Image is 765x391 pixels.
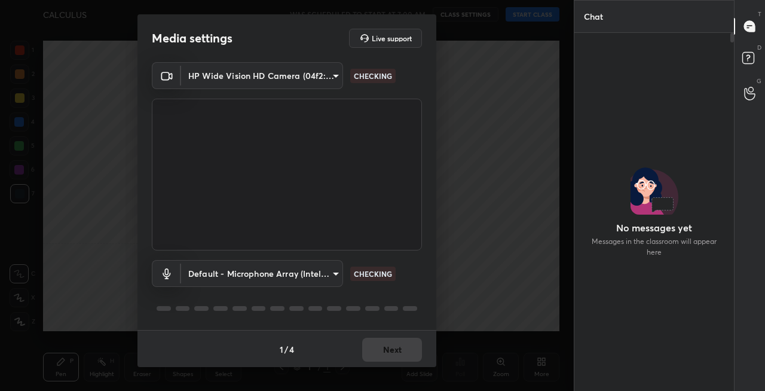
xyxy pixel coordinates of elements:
p: T [758,10,761,19]
h4: 4 [289,343,294,356]
h4: / [284,343,288,356]
p: G [757,77,761,85]
h4: 1 [280,343,283,356]
h2: Media settings [152,30,232,46]
p: CHECKING [354,268,392,279]
p: D [757,43,761,52]
h5: Live support [372,35,412,42]
div: HP Wide Vision HD Camera (04f2:b735) [181,62,343,89]
p: CHECKING [354,71,392,81]
div: HP Wide Vision HD Camera (04f2:b735) [181,260,343,287]
p: Chat [574,1,613,32]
